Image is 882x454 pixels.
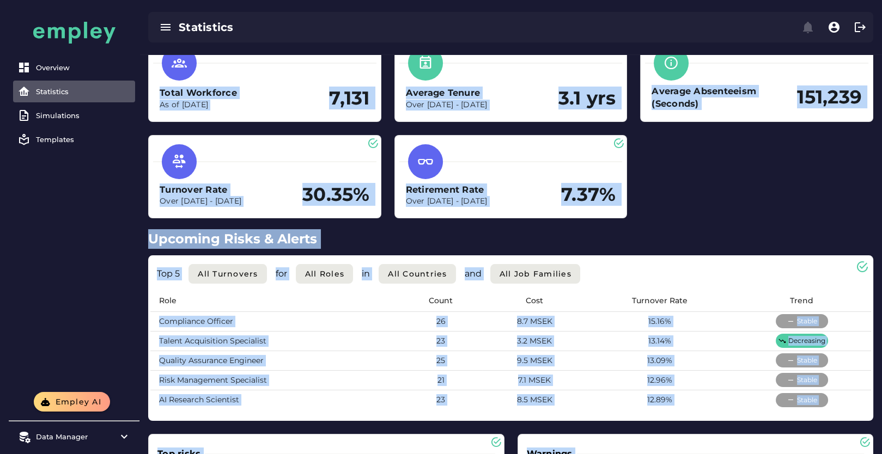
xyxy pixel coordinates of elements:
[148,229,873,249] h2: Upcoming Risks & Alerts
[150,390,400,410] td: AI Research Scientist
[406,183,488,196] h3: Retirement Rate
[150,312,400,332] td: Compliance Officer
[490,264,580,284] button: All Job Families
[13,128,135,150] a: Templates
[36,63,131,72] div: Overview
[400,371,482,390] td: 21
[188,264,267,284] button: All Turnovers
[482,351,587,371] td: 9.5 MSEK
[36,135,131,144] div: Templates
[160,183,241,196] h3: Turnover Rate
[732,290,871,312] th: Trend
[482,332,587,351] td: 3.2 MSEK
[387,269,447,279] span: All countries
[36,432,112,441] div: Data Manager
[406,196,488,207] p: Over [DATE] - [DATE]
[587,332,733,351] td: 13.14%
[54,397,101,407] span: Empley AI
[36,87,131,96] div: Statistics
[587,351,733,371] td: 13.09%
[587,290,733,312] th: Turnover Rate
[400,290,482,312] th: Count
[482,371,587,390] td: 7.1 MSEK
[587,371,733,390] td: 12.96%
[797,87,862,108] h2: 151,239
[786,375,817,385] div: Stable
[400,332,482,351] td: 23
[150,290,400,312] th: Role
[160,196,241,207] p: Over [DATE] - [DATE]
[482,290,587,312] th: Cost
[400,351,482,371] td: 25
[36,111,131,120] div: Simulations
[13,105,135,126] a: Simulations
[160,100,237,111] p: As of [DATE]
[400,312,482,332] td: 26
[150,371,400,390] td: Risk Management Specialist
[406,87,488,99] h3: Average Tenure
[499,269,571,279] span: All Job Families
[652,85,797,111] h3: Average Absenteeism (Seconds)
[786,355,817,365] div: Stable
[406,100,488,111] p: Over [DATE] - [DATE]
[482,312,587,332] td: 8.7 MSEK
[150,332,400,351] td: Talent Acquisition Specialist
[305,269,345,279] span: All roles
[34,392,110,412] button: Empley AI
[13,81,135,102] a: Statistics
[197,269,258,279] span: All Turnovers
[13,57,135,78] a: Overview
[157,267,180,280] p: Top 5
[561,184,616,206] h2: 7.37%
[482,390,587,410] td: 8.5 MSEK
[379,264,456,284] button: All countries
[587,312,733,332] td: 15.16%
[160,87,237,99] h3: Total Workforce
[179,20,487,35] div: Statistics
[329,88,369,109] h2: 7,131
[786,316,817,326] div: Stable
[587,390,733,410] td: 12.89%
[296,264,354,284] button: All roles
[157,264,865,284] div: for in and
[400,390,482,410] td: 23
[150,351,400,371] td: Quality Assurance Engineer
[302,184,370,206] h2: 30.35%
[786,395,817,405] div: Stable
[778,336,825,346] div: Decreasing
[558,88,616,109] h2: 3.1 yrs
